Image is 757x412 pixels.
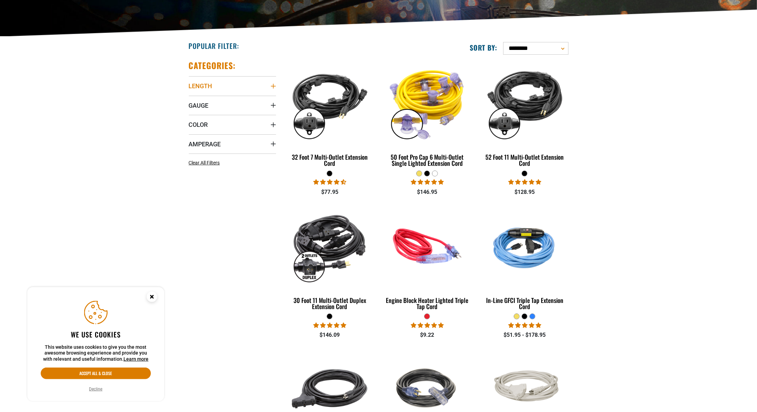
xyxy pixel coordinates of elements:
[123,356,148,362] a: Learn more
[383,188,471,196] div: $146.95
[189,115,276,134] summary: Color
[508,179,541,185] span: 4.95 stars
[286,60,374,170] a: black 32 Foot 7 Multi-Outlet Extension Cord
[384,207,470,285] img: red
[482,207,568,285] img: Light Blue
[189,76,276,95] summary: Length
[189,60,236,71] h2: Categories:
[287,207,373,285] img: black
[286,154,374,166] div: 32 Foot 7 Multi-Outlet Extension Cord
[87,386,105,393] button: Decline
[481,60,568,170] a: black 52 Foot 11 Multi-Outlet Extension Cord
[41,330,151,339] h2: We use cookies
[508,322,541,329] span: 5.00 stars
[189,160,220,165] span: Clear All Filters
[313,322,346,329] span: 5.00 stars
[189,121,208,129] span: Color
[383,154,471,166] div: 50 Foot Pro Cap 6 Multi-Outlet Single Lighted Extension Cord
[41,368,151,379] button: Accept all & close
[27,287,164,401] aside: Cookie Consent
[481,203,568,314] a: Light Blue In-Line GFCI Triple Tap Extension Cord
[411,322,444,329] span: 5.00 stars
[286,331,374,339] div: $146.09
[384,64,470,142] img: yellow
[189,159,223,167] a: Clear All Filters
[286,188,374,196] div: $77.95
[189,82,212,90] span: Length
[411,179,444,185] span: 4.80 stars
[481,154,568,166] div: 52 Foot 11 Multi-Outlet Extension Cord
[482,64,568,142] img: black
[189,41,239,50] h2: Popular Filter:
[286,203,374,314] a: black 30 Foot 11 Multi-Outlet Duplex Extension Cord
[287,64,373,142] img: black
[383,297,471,309] div: Engine Block Heater Lighted Triple Tap Cord
[470,43,498,52] label: Sort by:
[286,297,374,309] div: 30 Foot 11 Multi-Outlet Duplex Extension Cord
[41,344,151,362] p: This website uses cookies to give you the most awesome browsing experience and provide you with r...
[383,331,471,339] div: $9.22
[189,140,221,148] span: Amperage
[189,134,276,154] summary: Amperage
[383,203,471,314] a: red Engine Block Heater Lighted Triple Tap Cord
[481,331,568,339] div: $51.95 - $178.95
[481,297,568,309] div: In-Line GFCI Triple Tap Extension Cord
[189,102,209,109] span: Gauge
[383,60,471,170] a: yellow 50 Foot Pro Cap 6 Multi-Outlet Single Lighted Extension Cord
[189,96,276,115] summary: Gauge
[481,188,568,196] div: $128.95
[313,179,346,185] span: 4.68 stars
